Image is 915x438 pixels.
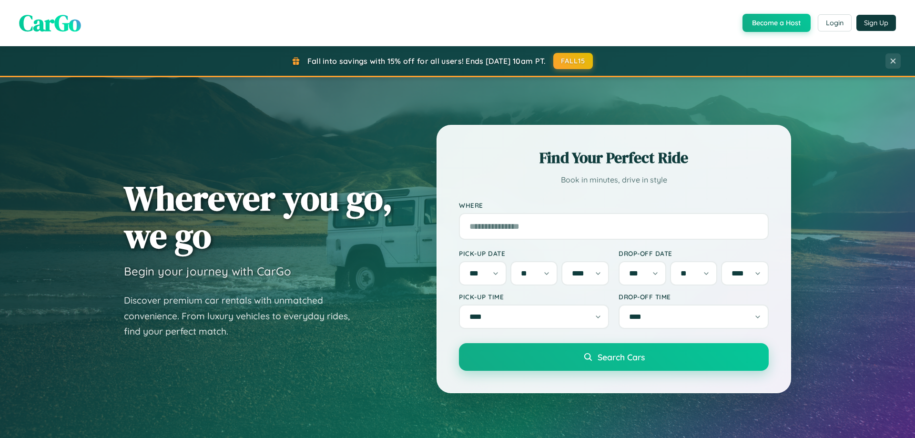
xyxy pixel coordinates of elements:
label: Drop-off Time [619,293,769,301]
p: Book in minutes, drive in style [459,173,769,187]
label: Where [459,201,769,209]
label: Pick-up Time [459,293,609,301]
h2: Find Your Perfect Ride [459,147,769,168]
button: FALL15 [553,53,593,69]
label: Drop-off Date [619,249,769,257]
button: Search Cars [459,343,769,371]
label: Pick-up Date [459,249,609,257]
p: Discover premium car rentals with unmatched convenience. From luxury vehicles to everyday rides, ... [124,293,362,339]
span: CarGo [19,7,81,39]
button: Sign Up [856,15,896,31]
button: Login [818,14,852,31]
span: Search Cars [598,352,645,362]
h1: Wherever you go, we go [124,179,393,255]
button: Become a Host [742,14,811,32]
h3: Begin your journey with CarGo [124,264,291,278]
span: Fall into savings with 15% off for all users! Ends [DATE] 10am PT. [307,56,546,66]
